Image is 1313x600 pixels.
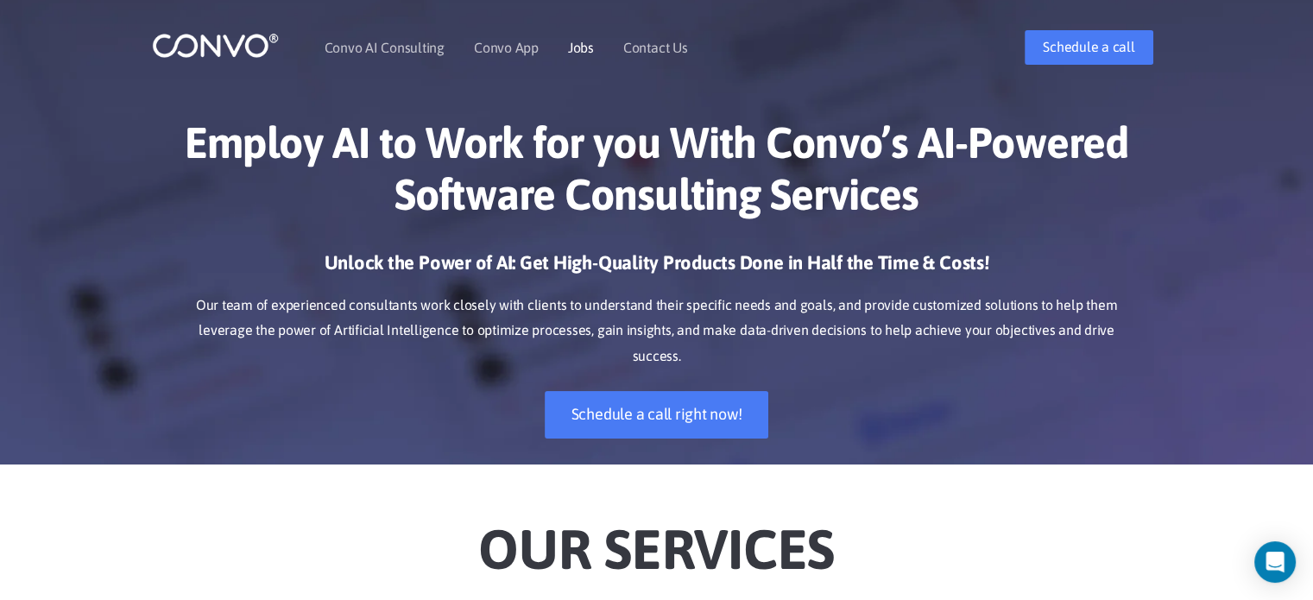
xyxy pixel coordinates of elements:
a: Convo AI Consulting [325,41,445,54]
a: Contact Us [623,41,688,54]
a: Convo App [474,41,539,54]
a: Schedule a call right now! [545,391,769,439]
p: Our team of experienced consultants work closely with clients to understand their specific needs ... [178,293,1136,370]
a: Jobs [568,41,594,54]
h2: Our Services [178,490,1136,587]
h3: Unlock the Power of AI: Get High-Quality Products Done in Half the Time & Costs! [178,250,1136,288]
a: Schedule a call [1025,30,1152,65]
div: Open Intercom Messenger [1254,541,1296,583]
h1: Employ AI to Work for you With Convo’s AI-Powered Software Consulting Services [178,117,1136,233]
img: logo_1.png [152,32,279,59]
